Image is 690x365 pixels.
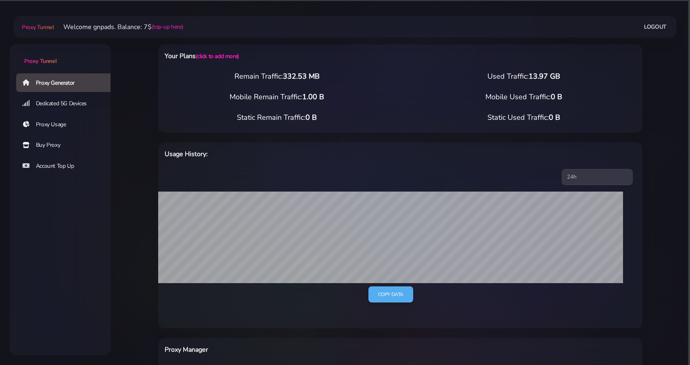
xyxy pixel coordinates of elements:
div: Remain Traffic: [153,71,400,82]
a: (top-up here) [152,23,183,31]
span: Proxy Tunnel [24,57,56,65]
div: Mobile Remain Traffic: [153,92,400,102]
span: 13.97 GB [529,71,560,81]
h6: Usage History: [165,149,435,159]
span: 332.53 MB [283,71,320,81]
div: Used Traffic: [400,71,647,82]
h6: Your Plans [165,51,435,61]
h6: Proxy Manager [165,344,435,355]
a: Logout [644,19,667,34]
a: Account Top Up [16,157,117,175]
a: Proxy Tunnel [10,44,111,65]
a: Proxy Usage [16,115,117,134]
a: Buy Proxy [16,136,117,154]
div: Static Remain Traffic: [153,112,400,123]
a: Dedicated 5G Devices [16,94,117,113]
span: 1.00 B [302,92,324,102]
li: Welcome gnpads. Balance: 7$ [54,22,183,32]
span: Proxy Tunnel [22,23,54,31]
span: 0 B [551,92,562,102]
a: Copy data [368,286,413,303]
span: 0 B [549,113,560,122]
div: Static Used Traffic: [400,112,647,123]
a: Proxy Generator [16,73,117,92]
iframe: Webchat Widget [644,319,680,355]
div: Mobile Used Traffic: [400,92,647,102]
a: (click to add more) [196,52,238,60]
a: Proxy Tunnel [20,21,54,33]
span: 0 B [305,113,317,122]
